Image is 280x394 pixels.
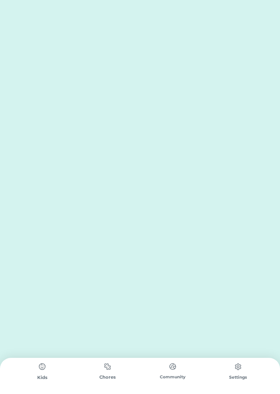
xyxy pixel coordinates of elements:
[140,374,205,380] div: Community
[36,360,49,374] img: type%3Dchores%2C%20state%3Ddefault.svg
[101,360,114,373] img: type%3Dchores%2C%20state%3Ddefault.svg
[205,374,270,380] div: Settings
[75,374,140,381] div: Chores
[166,360,180,373] img: type%3Dchores%2C%20state%3Ddefault.svg
[231,360,245,374] img: type%3Dchores%2C%20state%3Ddefault.svg
[10,374,75,381] div: Kids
